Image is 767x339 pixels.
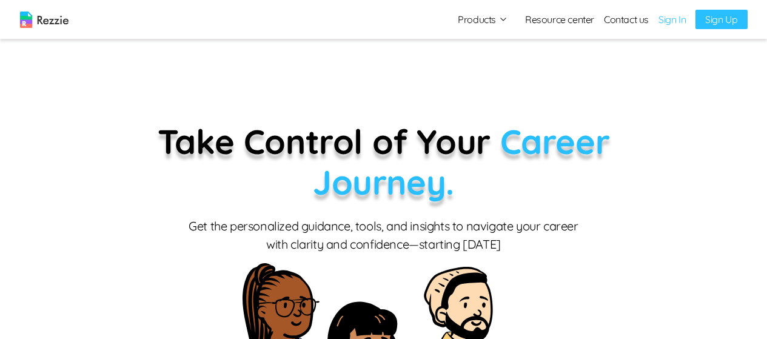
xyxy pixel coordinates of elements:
img: logo [20,12,69,28]
span: Career Journey. [313,120,609,203]
p: Take Control of Your [96,121,672,203]
p: Get the personalized guidance, tools, and insights to navigate your career with clarity and confi... [187,217,581,253]
a: Sign In [658,12,686,27]
a: Resource center [525,12,594,27]
a: Sign Up [695,10,747,29]
button: Products [458,12,508,27]
a: Contact us [604,12,649,27]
